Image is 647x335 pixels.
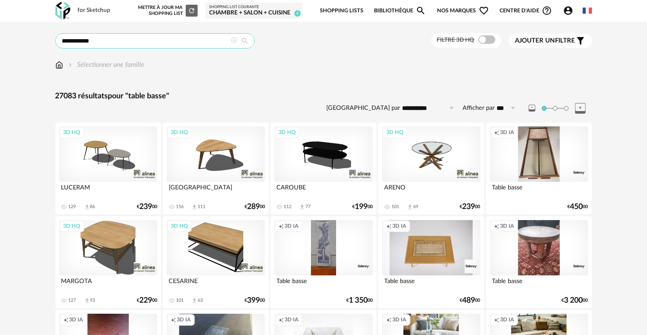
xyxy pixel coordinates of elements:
span: Account Circle icon [563,6,573,16]
div: 3D HQ [167,127,192,138]
span: 199 [355,204,368,210]
img: svg+xml;base64,PHN2ZyB3aWR0aD0iMTYiIGhlaWdodD0iMTYiIHZpZXdCb3g9IjAgMCAxNiAxNiIgZmlsbD0ibm9uZSIgeG... [67,60,74,70]
div: 112 [284,204,291,210]
span: Magnify icon [416,6,426,16]
div: € 00 [562,298,588,304]
div: 101 [176,298,184,304]
span: Filtre 3D HQ [437,37,474,43]
div: LUCERAM [59,182,157,199]
div: Mettre à jour ma Shopping List [136,5,198,17]
span: Ajouter un [515,37,555,44]
div: Table basse [382,275,480,292]
a: BibliothèqueMagnify icon [374,1,426,21]
div: 27083 résultats [55,92,592,101]
span: Filter icon [575,36,586,46]
a: Shopping Lists [320,1,363,21]
a: 3D HQ CESARINE 101 Download icon 63 €39900 [163,216,268,308]
span: Download icon [299,204,305,210]
a: Creation icon 3D IA Table basse €3 20000 [486,216,592,308]
span: 3D IA [392,316,406,323]
span: 239 [139,204,152,210]
div: € 00 [568,204,588,210]
div: € 00 [244,298,265,304]
span: Creation icon [386,223,391,229]
span: 229 [139,298,152,304]
div: € 00 [460,204,480,210]
a: Creation icon 3D IA Table basse €48900 [378,216,484,308]
a: 3D HQ CAROUBE 112 Download icon 77 €19900 [270,123,376,215]
div: CHAMBRE + SALON + CUISINE [209,9,299,17]
div: € 00 [244,204,265,210]
span: Download icon [191,204,198,210]
div: for Sketchup [78,7,111,14]
div: 3D HQ [60,220,84,232]
span: Download icon [407,204,413,210]
span: Download icon [191,298,198,304]
div: MARGOTA [59,275,157,292]
div: 3D HQ [60,127,84,138]
span: Centre d'aideHelp Circle Outline icon [500,6,552,16]
div: 3D HQ [382,127,407,138]
span: 399 [247,298,260,304]
span: 289 [247,204,260,210]
a: 3D HQ ARENO 101 Download icon 69 €23900 [378,123,484,215]
div: 86 [90,204,95,210]
span: Help Circle Outline icon [542,6,552,16]
button: Ajouter unfiltre Filter icon [509,34,592,48]
a: 3D HQ LUCERAM 129 Download icon 86 €23900 [55,123,161,215]
span: Heart Outline icon [479,6,489,16]
span: 3 200 [564,298,583,304]
span: 8 [294,10,301,17]
div: Shopping List courante [209,5,299,10]
a: 3D HQ MARGOTA 127 Download icon 93 €22900 [55,216,161,308]
span: Refresh icon [188,8,196,13]
span: 239 [463,204,475,210]
span: 489 [463,298,475,304]
span: 3D IA [285,223,299,229]
div: € 00 [352,204,373,210]
div: € 00 [346,298,373,304]
div: 3D HQ [275,127,299,138]
label: Afficher par [463,104,495,112]
span: Creation icon [63,316,69,323]
div: [GEOGRAPHIC_DATA] [167,182,265,199]
span: pour "table basse" [108,92,170,100]
span: 3D IA [69,316,83,323]
span: Creation icon [494,316,499,323]
div: 63 [198,298,203,304]
span: Account Circle icon [563,6,577,16]
span: Nos marques [437,1,489,21]
span: Creation icon [494,223,499,229]
span: 3D IA [285,316,299,323]
div: 129 [69,204,76,210]
a: 3D HQ [GEOGRAPHIC_DATA] 156 Download icon 111 €28900 [163,123,268,215]
div: 93 [90,298,95,304]
div: ARENO [382,182,480,199]
div: CAROUBE [274,182,372,199]
div: Table basse [274,275,372,292]
div: 111 [198,204,205,210]
img: OXP [55,2,70,20]
span: Download icon [84,204,90,210]
div: 101 [391,204,399,210]
div: 69 [413,204,418,210]
div: Table basse [490,275,588,292]
span: filtre [515,37,575,45]
span: Creation icon [279,223,284,229]
a: Creation icon 3D IA Table basse €45000 [486,123,592,215]
div: € 00 [460,298,480,304]
div: 156 [176,204,184,210]
span: Creation icon [494,129,499,136]
div: € 00 [137,298,157,304]
div: CESARINE [167,275,265,292]
span: 1 350 [349,298,368,304]
span: Creation icon [279,316,284,323]
div: Table basse [490,182,588,199]
div: 127 [69,298,76,304]
span: 3D IA [392,223,406,229]
span: 3D IA [500,223,514,229]
div: 3D HQ [167,220,192,232]
div: € 00 [137,204,157,210]
span: Download icon [84,298,90,304]
span: 3D IA [500,129,514,136]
